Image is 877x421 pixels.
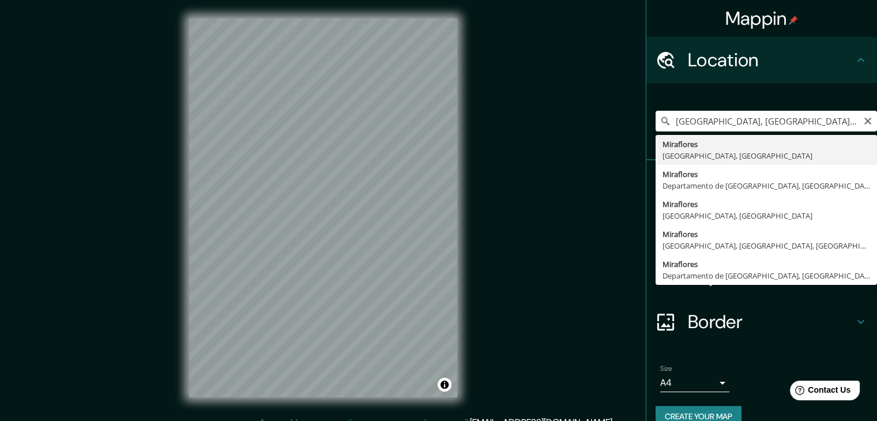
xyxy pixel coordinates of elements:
[789,16,798,25] img: pin-icon.png
[725,7,799,30] h4: Mappin
[438,378,451,392] button: Toggle attribution
[688,310,854,333] h4: Border
[663,240,870,251] div: [GEOGRAPHIC_DATA], [GEOGRAPHIC_DATA], [GEOGRAPHIC_DATA]
[663,168,870,180] div: Miraflores
[656,111,877,131] input: Pick your city or area
[663,150,870,161] div: [GEOGRAPHIC_DATA], [GEOGRAPHIC_DATA]
[646,206,877,253] div: Style
[646,37,877,83] div: Location
[660,364,672,374] label: Size
[663,180,870,191] div: Departamento de [GEOGRAPHIC_DATA], [GEOGRAPHIC_DATA]
[663,258,870,270] div: Miraflores
[646,253,877,299] div: Layout
[660,374,729,392] div: A4
[663,210,870,221] div: [GEOGRAPHIC_DATA], [GEOGRAPHIC_DATA]
[663,138,870,150] div: Miraflores
[663,270,870,281] div: Departamento de [GEOGRAPHIC_DATA], [GEOGRAPHIC_DATA]
[863,115,872,126] button: Clear
[688,264,854,287] h4: Layout
[774,376,864,408] iframe: Help widget launcher
[189,18,457,397] canvas: Map
[646,160,877,206] div: Pins
[663,198,870,210] div: Miraflores
[663,228,870,240] div: Miraflores
[688,48,854,72] h4: Location
[646,299,877,345] div: Border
